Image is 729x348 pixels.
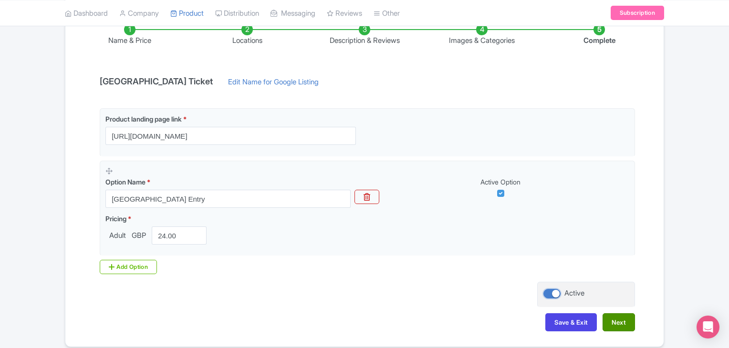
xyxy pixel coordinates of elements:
li: Description & Reviews [306,24,423,46]
span: Adult [105,230,130,241]
li: Complete [541,24,658,46]
a: Edit Name for Google Listing [219,77,328,92]
h4: [GEOGRAPHIC_DATA] Ticket [94,77,219,86]
input: Product landing page link [105,127,356,145]
div: Active [564,288,584,299]
input: 0.00 [152,226,207,245]
a: Subscription [611,6,664,20]
div: Add Option [100,260,157,274]
button: Next [603,313,635,331]
span: Active Option [480,178,521,186]
li: Name & Price [71,24,188,46]
input: Option Name [105,190,351,208]
li: Images & Categories [423,24,541,46]
span: GBP [130,230,148,241]
button: Save & Exit [545,313,597,331]
span: Pricing [105,215,126,223]
div: Open Intercom Messenger [697,316,719,338]
span: Product landing page link [105,115,182,123]
li: Locations [188,24,306,46]
span: Option Name [105,178,146,186]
